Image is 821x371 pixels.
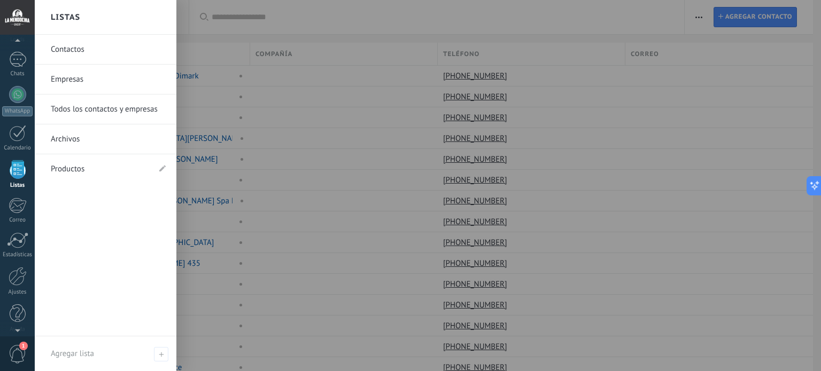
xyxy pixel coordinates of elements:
div: WhatsApp [2,106,33,116]
a: Archivos [51,124,166,154]
div: Chats [2,70,33,77]
a: Empresas [51,65,166,94]
span: 1 [19,342,28,350]
div: Ajustes [2,289,33,296]
div: Correo [2,217,33,224]
h2: Listas [51,1,80,34]
span: Agregar lista [51,349,94,359]
a: Todos los contactos y empresas [51,94,166,124]
div: Listas [2,182,33,189]
a: Contactos [51,35,166,65]
div: Calendario [2,145,33,152]
div: Estadísticas [2,251,33,258]
span: Agregar lista [154,347,168,361]
a: Productos [51,154,150,184]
